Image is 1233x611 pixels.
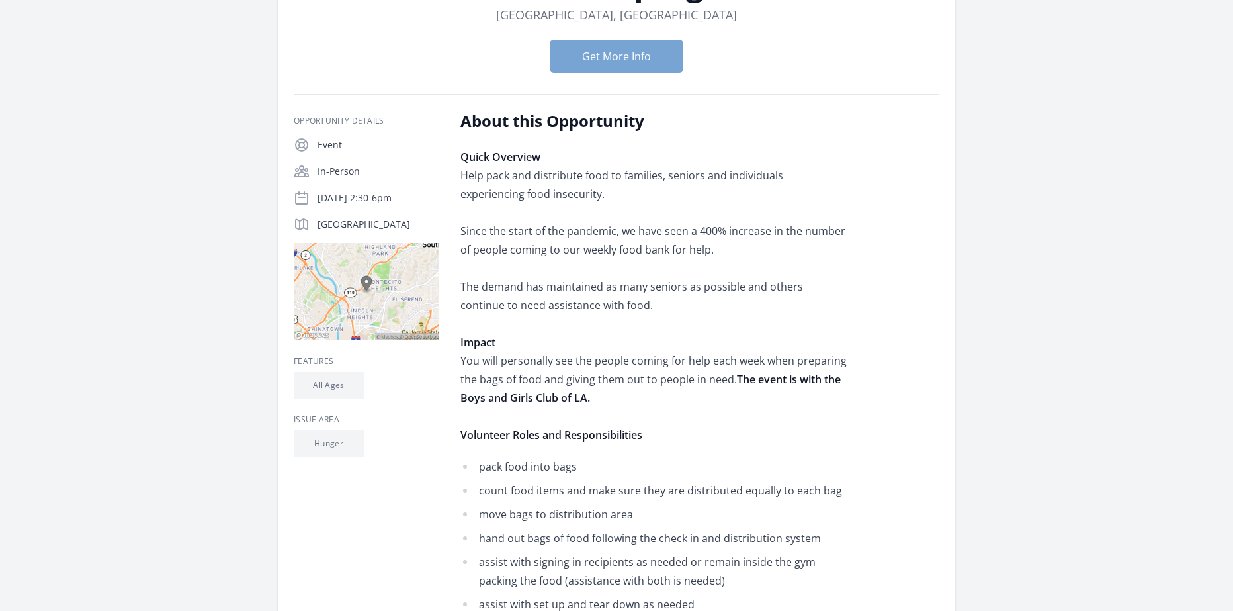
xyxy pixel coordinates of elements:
dd: [GEOGRAPHIC_DATA], [GEOGRAPHIC_DATA] [496,5,737,24]
p: In-Person [318,165,439,178]
p: [DATE] 2:30-6pm [318,191,439,205]
strong: Impact [460,335,495,350]
h2: About this Opportunity [460,111,847,132]
p: Event [318,138,439,152]
p: [GEOGRAPHIC_DATA] [318,218,439,231]
li: hand out bags of food following the check in and distribution system [460,529,847,547]
button: Get More Info [550,40,683,73]
strong: Volunteer Roles and Responsibilities [460,428,642,442]
li: count food items and make sure they are distributed equally to each bag [460,481,847,500]
li: Hunger [294,430,364,457]
img: Map [294,243,439,340]
li: All Ages [294,372,364,399]
li: pack food into bags [460,457,847,476]
h3: Features [294,356,439,367]
p: Help pack and distribute food to families, seniors and individuals experiencing food insecurity. ... [460,148,847,444]
h3: Issue area [294,414,439,425]
h3: Opportunity Details [294,116,439,126]
strong: Quick Overview [460,150,540,164]
li: move bags to distribution area [460,505,847,524]
li: assist with signing in recipients as needed or remain inside the gym packing the food (assistance... [460,553,847,590]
